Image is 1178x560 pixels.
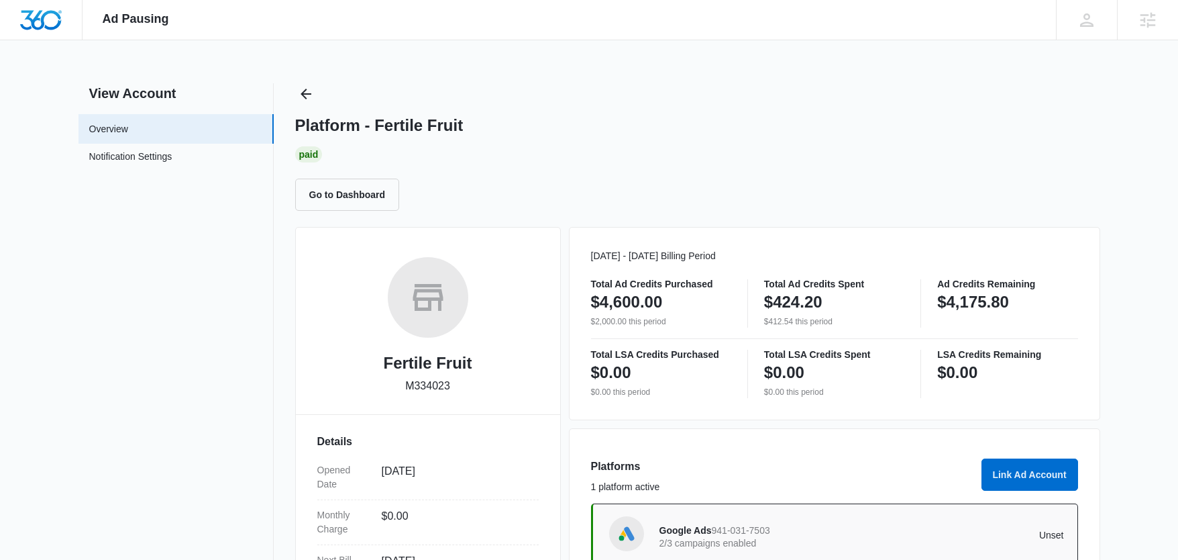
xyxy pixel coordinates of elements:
dd: $0.00 [382,508,528,536]
button: Back [295,83,317,105]
p: M334023 [405,378,450,394]
p: Total LSA Credits Spent [764,350,904,359]
h2: View Account [78,83,274,103]
dt: Opened Date [317,463,371,492]
h1: Platform - Fertile Fruit [295,115,464,136]
button: Go to Dashboard [295,179,400,211]
p: $2,000.00 this period [591,316,731,328]
p: Total Ad Credits Spent [764,279,904,289]
p: Unset [861,530,1064,540]
a: Overview [89,122,128,136]
p: $0.00 [937,362,977,383]
p: 1 platform active [591,480,973,494]
p: Total LSA Credits Purchased [591,350,731,359]
h3: Platforms [591,459,973,475]
p: $0.00 [764,362,804,383]
div: Monthly Charge$0.00 [317,500,539,545]
div: Paid [295,146,323,162]
p: Total Ad Credits Purchased [591,279,731,289]
p: $424.20 [764,291,822,313]
span: Google Ads [659,525,712,536]
h3: Details [317,434,539,450]
div: Opened Date[DATE] [317,455,539,500]
p: LSA Credits Remaining [937,350,1077,359]
span: Ad Pausing [103,12,169,26]
dd: [DATE] [382,463,528,492]
h2: Fertile Fruit [383,351,472,375]
p: 2/3 campaigns enabled [659,539,862,548]
p: $412.54 this period [764,316,904,328]
p: $4,175.80 [937,291,1009,313]
img: Google Ads [617,524,637,544]
dt: Monthly Charge [317,508,371,536]
p: [DATE] - [DATE] Billing Period [591,249,1078,263]
p: $0.00 this period [591,386,731,398]
button: Link Ad Account [981,459,1078,491]
a: Go to Dashboard [295,189,408,200]
a: Notification Settings [89,150,172,167]
span: 941-031-7503 [712,525,770,536]
p: Ad Credits Remaining [937,279,1077,289]
p: $4,600.00 [591,291,663,313]
p: $0.00 this period [764,386,904,398]
p: $0.00 [591,362,631,383]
